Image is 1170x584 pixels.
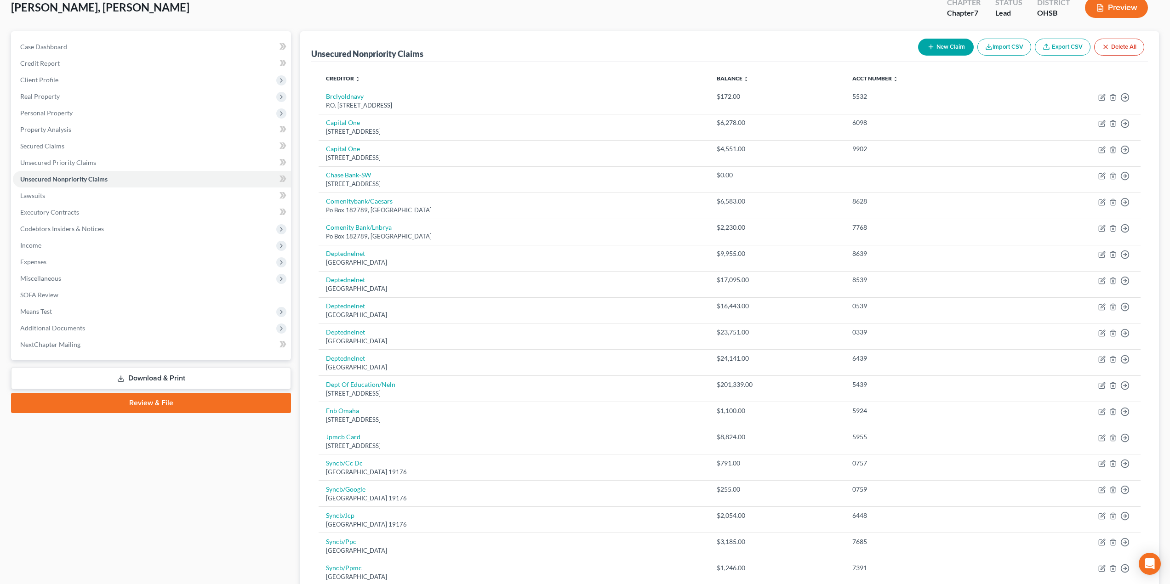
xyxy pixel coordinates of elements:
[326,354,365,362] a: Deptednelnet
[717,75,749,82] a: Balance unfold_more
[852,459,1000,468] div: 0757
[947,8,981,18] div: Chapter
[852,563,1000,573] div: 7391
[326,284,702,293] div: [GEOGRAPHIC_DATA]
[326,564,362,572] a: Syncb/Ppmc
[717,563,838,573] div: $1,246.00
[326,407,359,414] a: Fnb Omaha
[20,274,61,282] span: Miscellaneous
[20,142,64,150] span: Secured Claims
[326,171,371,179] a: Chase Bank-SW
[852,144,1000,153] div: 9902
[852,249,1000,258] div: 8639
[326,485,365,493] a: Syncb/Google
[20,208,79,216] span: Executory Contracts
[852,75,898,82] a: Acct Number unfold_more
[717,275,838,284] div: $17,095.00
[852,92,1000,101] div: 5532
[977,39,1031,56] button: Import CSV
[326,415,702,424] div: [STREET_ADDRESS]
[326,546,702,555] div: [GEOGRAPHIC_DATA]
[13,336,291,353] a: NextChapter Mailing
[1035,39,1090,56] a: Export CSV
[326,328,365,336] a: Deptednelnet
[717,328,838,337] div: $23,751.00
[13,154,291,171] a: Unsecured Priority Claims
[326,197,393,205] a: Comenitybank/Caesars
[20,175,108,183] span: Unsecured Nonpriority Claims
[355,76,360,82] i: unfold_more
[974,8,978,17] span: 7
[717,406,838,415] div: $1,100.00
[326,442,702,450] div: [STREET_ADDRESS]
[20,43,67,51] span: Case Dashboard
[20,324,85,332] span: Additional Documents
[326,276,365,283] a: Deptednelnet
[326,145,360,153] a: Capital One
[717,118,838,127] div: $6,278.00
[918,39,974,56] button: New Claim
[326,520,702,529] div: [GEOGRAPHIC_DATA] 19176
[717,92,838,101] div: $172.00
[717,485,838,494] div: $255.00
[326,459,363,467] a: Syncb/Cc Dc
[326,153,702,162] div: [STREET_ADDRESS]
[326,573,702,581] div: [GEOGRAPHIC_DATA]
[326,249,365,257] a: Deptednelnet
[20,59,60,67] span: Credit Report
[326,223,392,231] a: Comenity Bank/Lnbrya
[852,511,1000,520] div: 6448
[995,8,1022,18] div: Lead
[20,159,96,166] span: Unsecured Priority Claims
[1037,8,1070,18] div: OHSB
[20,92,60,100] span: Real Property
[13,138,291,154] a: Secured Claims
[20,192,45,199] span: Lawsuits
[717,432,838,442] div: $8,824.00
[852,406,1000,415] div: 5924
[717,144,838,153] div: $4,551.00
[20,109,73,117] span: Personal Property
[20,241,41,249] span: Income
[326,511,354,519] a: Syncb/Jcp
[11,368,291,389] a: Download & Print
[326,380,395,388] a: Dept Of Education/Neln
[1139,553,1161,575] div: Open Intercom Messenger
[326,75,360,82] a: Creditor unfold_more
[852,380,1000,389] div: 5439
[20,258,46,266] span: Expenses
[326,302,365,310] a: Deptednelnet
[326,92,364,100] a: Brclyoldnavy
[13,39,291,55] a: Case Dashboard
[13,121,291,138] a: Property Analysis
[326,119,360,126] a: Capital One
[20,225,104,232] span: Codebtors Insiders & Notices
[1094,39,1144,56] button: Delete All
[717,459,838,468] div: $791.00
[326,433,360,441] a: Jpmcb Card
[717,354,838,363] div: $24,141.00
[326,101,702,110] div: P.O. [STREET_ADDRESS]
[717,301,838,311] div: $16,443.00
[852,354,1000,363] div: 6439
[20,307,52,315] span: Means Test
[326,337,702,346] div: [GEOGRAPHIC_DATA]
[13,204,291,221] a: Executory Contracts
[326,311,702,319] div: [GEOGRAPHIC_DATA]
[326,363,702,372] div: [GEOGRAPHIC_DATA]
[20,76,58,84] span: Client Profile
[326,258,702,267] div: [GEOGRAPHIC_DATA]
[20,291,58,299] span: SOFA Review
[326,389,702,398] div: [STREET_ADDRESS]
[717,511,838,520] div: $2,054.00
[11,393,291,413] a: Review & File
[13,187,291,204] a: Lawsuits
[326,494,702,503] div: [GEOGRAPHIC_DATA] 19176
[717,170,838,180] div: $0.00
[311,48,423,59] div: Unsecured Nonpriority Claims
[717,249,838,258] div: $9,955.00
[743,76,749,82] i: unfold_more
[893,76,898,82] i: unfold_more
[852,275,1000,284] div: 8539
[20,125,71,133] span: Property Analysis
